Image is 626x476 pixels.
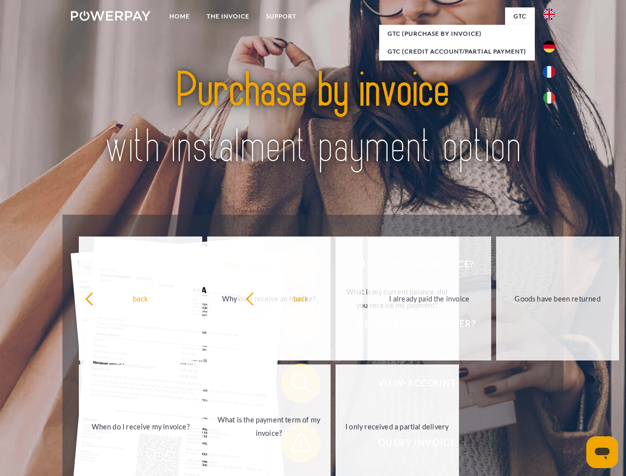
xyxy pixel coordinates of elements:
[258,7,305,25] a: Support
[198,7,258,25] a: THE INVOICE
[245,292,357,305] div: back
[85,292,196,305] div: back
[85,419,196,433] div: When do I receive my invoice?
[95,48,531,190] img: title-powerpay_en.svg
[341,419,453,433] div: I only received a partial delivery
[71,11,151,21] img: logo-powerpay-white.svg
[543,8,555,20] img: en
[213,413,325,440] div: What is the payment term of my invoice?
[543,66,555,78] img: fr
[543,92,555,104] img: it
[379,43,535,60] a: GTC (Credit account/partial payment)
[213,292,325,305] div: Why did I receive an invoice?
[379,25,535,43] a: GTC (Purchase by invoice)
[505,7,535,25] a: GTC
[502,292,614,305] div: Goods have been returned
[543,41,555,53] img: de
[161,7,198,25] a: Home
[374,292,485,305] div: I already paid the invoice
[586,436,618,468] iframe: Button to launch messaging window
